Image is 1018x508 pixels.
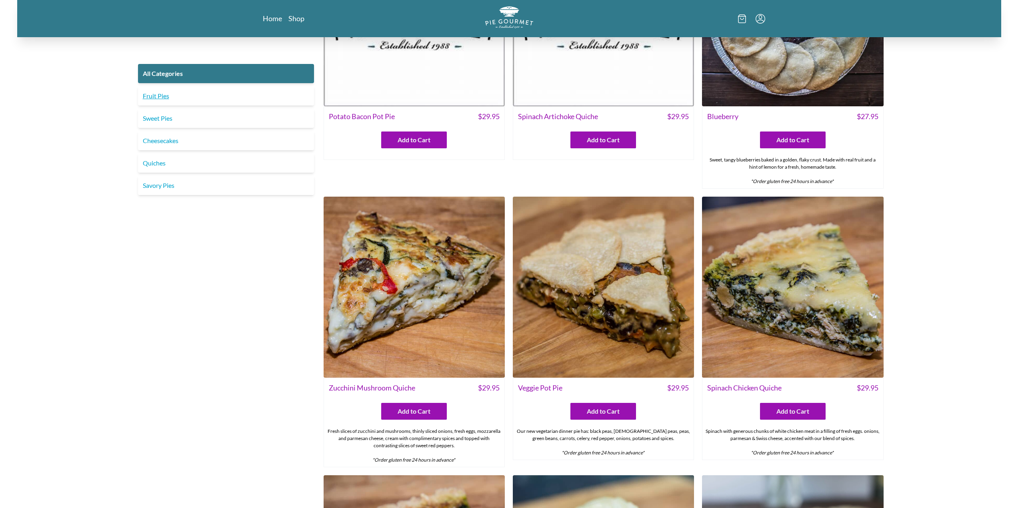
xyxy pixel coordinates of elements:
a: Fruit Pies [138,86,314,106]
span: Add to Cart [398,135,430,145]
span: Blueberry [707,111,738,122]
img: Spinach Chicken Quiche [702,197,883,378]
button: Add to Cart [760,131,826,148]
a: Cheesecakes [138,131,314,150]
button: Add to Cart [381,403,447,420]
a: Shop [288,14,304,23]
em: *Order gluten free 24 hours in advance* [751,178,834,184]
span: $ 29.95 [667,111,689,122]
div: Fresh slices of zucchini and mushrooms, thinly sliced onions, fresh eggs, mozzarella and parmesan... [324,424,504,467]
span: Add to Cart [776,135,809,145]
span: Add to Cart [398,406,430,416]
span: $ 29.95 [857,382,878,393]
span: $ 27.95 [857,111,878,122]
a: Sweet Pies [138,109,314,128]
a: Home [263,14,282,23]
div: Our new vegetarian dinner pie has: black peas, [DEMOGRAPHIC_DATA] peas, peas, green beans, carrot... [513,424,694,460]
div: Sweet, tangy blueberries baked in a golden, flaky crust. Made with real fruit and a hint of lemon... [702,153,883,188]
button: Add to Cart [570,403,636,420]
img: Zucchini Mushroom Quiche [324,197,505,378]
a: Quiches [138,153,314,173]
a: Logo [485,6,533,31]
img: Veggie Pot Pie [513,197,694,378]
span: $ 29.95 [478,111,500,122]
button: Add to Cart [760,403,826,420]
img: logo [485,6,533,28]
em: *Order gluten free 24 hours in advance* [562,450,644,456]
a: All Categories [138,64,314,83]
a: Savory Pies [138,176,314,195]
span: Zucchini Mushroom Quiche [329,382,415,393]
div: Spinach with generous chunks of white chicken meat in a filling of fresh eggs. onions, parmesan &... [702,424,883,460]
span: Spinach Artichoke Quiche [518,111,598,122]
span: Add to Cart [776,406,809,416]
span: $ 29.95 [478,382,500,393]
button: Menu [756,14,765,24]
em: *Order gluten free 24 hours in advance* [751,450,834,456]
span: Add to Cart [587,135,620,145]
button: Add to Cart [381,131,447,148]
span: Add to Cart [587,406,620,416]
span: $ 29.95 [667,382,689,393]
em: *Order gluten free 24 hours in advance* [372,457,455,463]
span: Veggie Pot Pie [518,382,562,393]
span: Potato Bacon Pot Pie [329,111,395,122]
button: Add to Cart [570,131,636,148]
span: Spinach Chicken Quiche [707,382,782,393]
